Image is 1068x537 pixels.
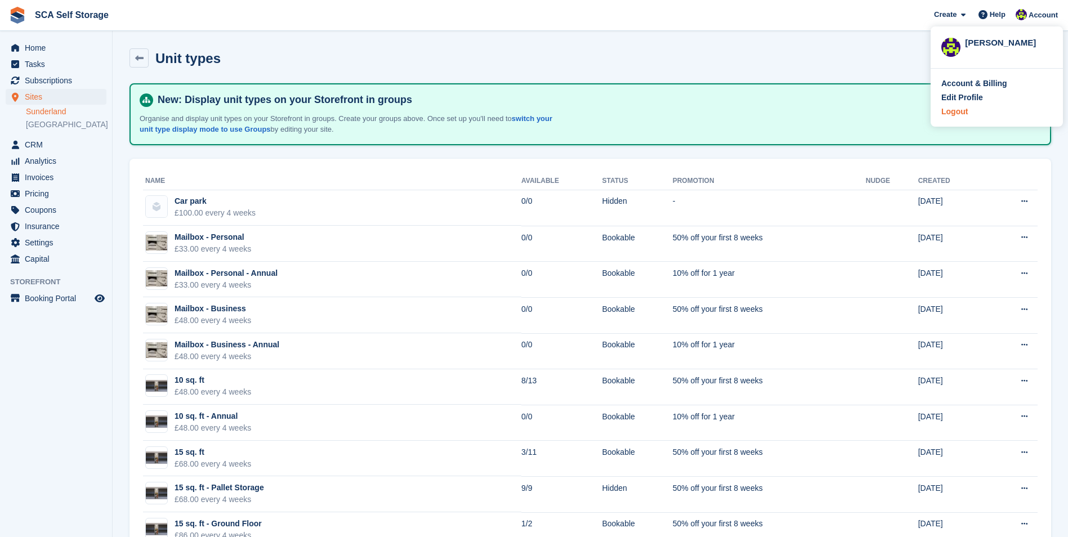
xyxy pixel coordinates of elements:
td: [DATE] [918,369,987,405]
div: £33.00 every 4 weeks [175,243,251,255]
td: Bookable [602,333,672,369]
td: 0/0 [521,333,602,369]
h2: Unit types [155,51,221,66]
a: menu [6,137,106,153]
td: 0/0 [521,190,602,226]
td: 0/0 [521,405,602,441]
td: [DATE] [918,262,987,298]
span: Account [1029,10,1058,21]
td: Bookable [602,441,672,477]
span: Analytics [25,153,92,169]
img: Unknown-4.jpeg [146,235,167,251]
p: Organise and display unit types on your Storefront in groups. Create your groups above. Once set ... [140,113,562,135]
th: Available [521,172,602,190]
td: [DATE] [918,297,987,333]
td: 50% off your first 8 weeks [673,441,866,477]
a: Sunderland [26,106,106,117]
span: Create [934,9,957,20]
div: Mailbox - Personal - Annual [175,267,278,279]
img: 15%20SQ.FT.jpg [146,451,167,464]
span: Pricing [25,186,92,202]
td: 8/13 [521,369,602,405]
td: [DATE] [918,405,987,441]
td: 0/0 [521,297,602,333]
img: Thomas Webb [941,38,960,57]
a: Edit Profile [941,92,1052,104]
span: Tasks [25,56,92,72]
td: Bookable [602,369,672,405]
a: Preview store [93,292,106,305]
span: Home [25,40,92,56]
div: [PERSON_NAME] [965,37,1052,47]
th: Name [143,172,521,190]
div: £48.00 every 4 weeks [175,422,251,434]
a: menu [6,202,106,218]
div: £48.00 every 4 weeks [175,315,251,326]
span: Storefront [10,276,112,288]
a: menu [6,89,106,105]
img: Thomas Webb [1016,9,1027,20]
h4: New: Display unit types on your Storefront in groups [153,93,1041,106]
img: Unknown-4.jpeg [146,342,167,359]
div: Edit Profile [941,92,983,104]
img: 15%20SQ.FT.jpg [146,415,167,428]
span: Insurance [25,218,92,234]
img: 15%20SQ.FT.jpg [146,487,167,499]
div: 15 sq. ft - Ground Floor [175,518,262,530]
div: 10 sq. ft [175,374,251,386]
td: 10% off for 1 year [673,262,866,298]
td: 0/0 [521,226,602,262]
td: 0/0 [521,262,602,298]
div: Mailbox - Business - Annual [175,339,279,351]
td: 3/11 [521,441,602,477]
td: - [673,190,866,226]
a: menu [6,40,106,56]
span: Subscriptions [25,73,92,88]
span: Settings [25,235,92,250]
img: blank-unit-type-icon-ffbac7b88ba66c5e286b0e438baccc4b9c83835d4c34f86887a83fc20ec27e7b.svg [146,196,167,217]
img: 15%20SQ.FT.jpg [146,523,167,535]
span: Help [990,9,1006,20]
td: Bookable [602,405,672,441]
a: menu [6,251,106,267]
span: CRM [25,137,92,153]
div: Mailbox - Personal [175,231,251,243]
img: Unknown-4.jpeg [146,270,167,287]
td: [DATE] [918,441,987,477]
td: 50% off your first 8 weeks [673,297,866,333]
a: menu [6,169,106,185]
span: Invoices [25,169,92,185]
a: [GEOGRAPHIC_DATA] [26,119,106,130]
td: 50% off your first 8 weeks [673,476,866,512]
div: 10 sq. ft - Annual [175,410,251,422]
div: Logout [941,106,968,118]
th: Nudge [866,172,918,190]
a: Account & Billing [941,78,1052,89]
img: Unknown-4.jpeg [146,306,167,323]
td: 10% off for 1 year [673,333,866,369]
td: [DATE] [918,226,987,262]
td: Bookable [602,297,672,333]
a: menu [6,218,106,234]
div: 15 sq. ft - Pallet Storage [175,482,264,494]
div: £33.00 every 4 weeks [175,279,278,291]
td: [DATE] [918,190,987,226]
td: [DATE] [918,333,987,369]
div: £48.00 every 4 weeks [175,386,251,398]
div: 15 sq. ft [175,446,251,458]
span: Capital [25,251,92,267]
div: Car park [175,195,256,207]
span: Booking Portal [25,290,92,306]
th: Created [918,172,987,190]
a: menu [6,56,106,72]
td: Bookable [602,262,672,298]
td: 50% off your first 8 weeks [673,369,866,405]
td: 50% off your first 8 weeks [673,226,866,262]
a: menu [6,235,106,250]
div: £68.00 every 4 weeks [175,494,264,505]
a: menu [6,153,106,169]
span: Coupons [25,202,92,218]
td: Bookable [602,226,672,262]
span: Sites [25,89,92,105]
div: £68.00 every 4 weeks [175,458,251,470]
